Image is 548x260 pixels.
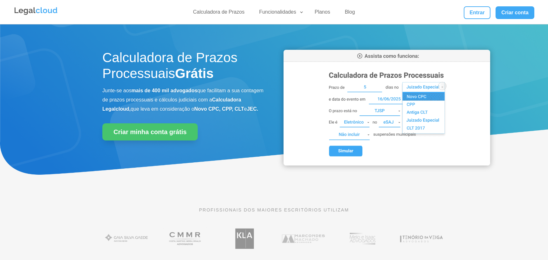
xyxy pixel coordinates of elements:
[102,225,151,252] img: Gaia Silva Gaede Advogados Associados
[397,225,446,252] img: Tenório da Veiga Advogados
[14,6,58,16] img: Legalcloud Logo
[102,50,264,85] h1: Calculadora de Prazos Processuais
[175,66,214,81] strong: Grátis
[14,11,58,17] a: Logo da Legalcloud
[464,6,490,19] a: Entrar
[496,6,534,19] a: Criar conta
[161,225,210,252] img: Costa Martins Meira Rinaldi Advogados
[247,106,258,112] b: JEC.
[102,97,241,112] b: Calculadora Legalcloud,
[102,123,198,140] a: Criar minha conta grátis
[341,9,359,18] a: Blog
[102,206,446,213] p: PROFISSIONAIS DOS MAIORES ESCRITÓRIOS UTILIZAM
[102,86,264,114] p: Junte-se aos que facilitam a sua contagem de prazos processuais e cálculos judiciais com a que le...
[284,50,490,166] img: Calculadora de Prazos Processuais da Legalcloud
[279,225,328,252] img: Marcondes Machado Advogados utilizam a Legalcloud
[132,88,197,93] b: mais de 400 mil advogados
[311,9,334,18] a: Planos
[220,225,269,252] img: Koury Lopes Advogados
[194,106,244,112] b: Novo CPC, CPP, CLT
[338,225,387,252] img: Profissionais do escritório Melo e Isaac Advogados utilizam a Legalcloud
[255,9,304,18] a: Funcionalidades
[189,9,248,18] a: Calculadora de Prazos
[284,161,490,166] a: Calculadora de Prazos Processuais da Legalcloud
